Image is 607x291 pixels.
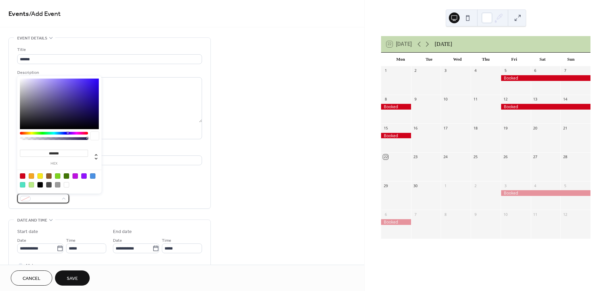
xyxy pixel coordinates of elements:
div: 7 [562,68,568,73]
div: #9B9B9B [55,182,60,187]
div: #417505 [64,173,69,179]
div: 10 [503,212,508,217]
div: 4 [533,183,538,188]
div: Title [17,46,201,53]
div: 19 [503,125,508,130]
div: 29 [383,183,388,188]
div: 30 [413,183,418,188]
div: Booked [381,219,411,225]
span: Date and time [17,217,47,224]
div: 12 [503,97,508,102]
div: #8B572A [46,173,52,179]
div: 18 [473,125,478,130]
div: 5 [562,183,568,188]
div: 28 [562,154,568,159]
div: 21 [562,125,568,130]
span: Event details [17,35,47,42]
button: Save [55,270,90,286]
div: Booked [501,75,590,81]
div: 22 [383,154,388,159]
div: #50E3C2 [20,182,25,187]
div: #9013FE [81,173,87,179]
div: 3 [503,183,508,188]
div: [DATE] [435,40,452,48]
div: 8 [443,212,448,217]
span: Time [162,237,171,244]
div: 5 [503,68,508,73]
div: 6 [383,212,388,217]
div: 1 [443,183,448,188]
div: Tue [415,53,443,66]
div: 2 [413,68,418,73]
div: 11 [533,212,538,217]
button: Cancel [11,270,52,286]
span: Save [67,275,78,282]
div: #4A90E2 [90,173,95,179]
div: #7ED321 [55,173,60,179]
div: 15 [383,125,388,130]
div: 16 [413,125,418,130]
div: Sat [528,53,557,66]
span: All day [25,262,37,269]
div: 11 [473,97,478,102]
div: Booked [501,190,590,196]
div: 25 [473,154,478,159]
div: Description [17,69,201,76]
div: 3 [443,68,448,73]
div: 20 [533,125,538,130]
div: 7 [413,212,418,217]
a: Events [8,7,29,21]
div: 9 [413,97,418,102]
div: 23 [413,154,418,159]
div: 12 [562,212,568,217]
label: hex [20,162,88,166]
div: Location [17,147,201,154]
div: Fri [500,53,528,66]
div: 13 [533,97,538,102]
div: 9 [473,212,478,217]
div: 6 [533,68,538,73]
div: Wed [443,53,471,66]
span: / Add Event [29,7,61,21]
div: Booked [381,133,411,139]
div: Mon [386,53,415,66]
div: Booked [501,104,590,110]
div: 24 [443,154,448,159]
div: 1 [383,68,388,73]
div: #B8E986 [29,182,34,187]
div: 8 [383,97,388,102]
div: Booked [381,104,411,110]
div: 14 [562,97,568,102]
div: #000000 [37,182,43,187]
div: 26 [503,154,508,159]
span: Cancel [23,275,40,282]
div: 10 [443,97,448,102]
div: Thu [471,53,500,66]
div: 27 [533,154,538,159]
div: 17 [443,125,448,130]
div: #F8E71C [37,173,43,179]
div: #FFFFFF [64,182,69,187]
div: 2 [473,183,478,188]
div: #F5A623 [29,173,34,179]
div: End date [113,228,132,235]
div: Sun [557,53,585,66]
span: Date [113,237,122,244]
span: Time [66,237,76,244]
div: 4 [473,68,478,73]
div: #4A4A4A [46,182,52,187]
div: #D0021B [20,173,25,179]
div: Start date [17,228,38,235]
div: #BD10E0 [73,173,78,179]
span: Date [17,237,26,244]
